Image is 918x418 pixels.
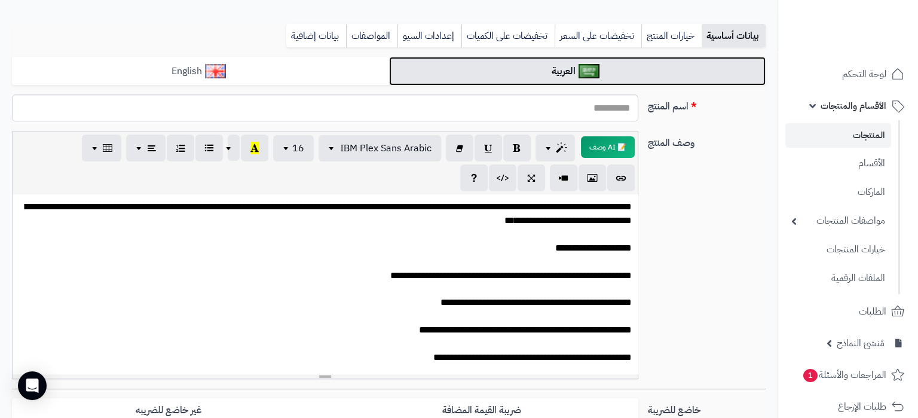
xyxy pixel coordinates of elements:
[579,64,599,78] img: العربية
[802,367,886,383] span: المراجعات والأسئلة
[319,135,441,161] button: IBM Plex Sans Arabic
[292,141,304,155] span: 16
[12,57,389,86] a: English
[397,24,461,48] a: إعدادات السيو
[346,24,397,48] a: المواصفات
[803,369,818,382] span: 1
[821,97,886,114] span: الأقسام والمنتجات
[785,237,891,263] a: خيارات المنتجات
[837,335,885,352] span: مُنشئ النماذج
[785,297,911,326] a: الطلبات
[18,371,47,400] div: Open Intercom Messenger
[643,398,770,417] label: خاضع للضريبة
[643,94,770,114] label: اسم المنتج
[859,303,886,320] span: الطلبات
[461,24,555,48] a: تخفيضات على الكميات
[641,24,702,48] a: خيارات المنتج
[785,123,891,148] a: المنتجات
[389,57,766,86] a: العربية
[643,131,770,150] label: وصف المنتج
[340,141,432,155] span: IBM Plex Sans Arabic
[785,361,911,389] a: المراجعات والأسئلة1
[273,135,314,161] button: 16
[205,64,226,78] img: English
[837,33,907,59] img: logo-2.png
[581,136,635,158] button: 📝 AI وصف
[785,208,891,234] a: مواصفات المنتجات
[785,151,891,176] a: الأقسام
[842,66,886,83] span: لوحة التحكم
[785,179,891,205] a: الماركات
[702,24,766,48] a: بيانات أساسية
[286,24,346,48] a: بيانات إضافية
[838,398,886,415] span: طلبات الإرجاع
[555,24,641,48] a: تخفيضات على السعر
[785,266,891,291] a: الملفات الرقمية
[785,60,911,89] a: لوحة التحكم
